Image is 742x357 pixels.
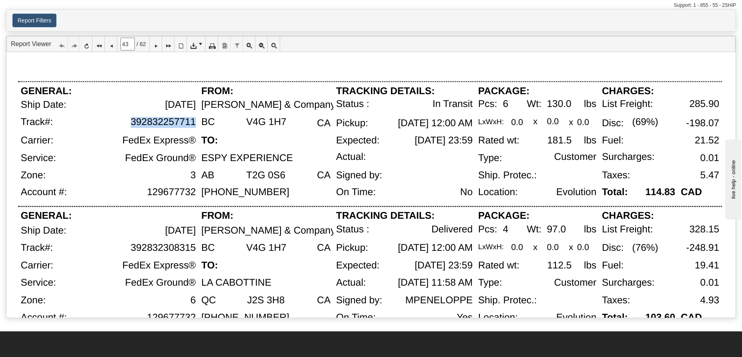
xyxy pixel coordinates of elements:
[584,99,596,109] div: lbs
[431,224,473,235] div: Delivered
[478,277,502,288] div: Type:
[547,242,559,252] div: 0.0
[584,224,596,235] div: lbs
[201,210,233,221] div: FROM:
[21,242,53,253] div: Track#:
[201,135,218,146] div: TO:
[336,118,368,129] div: Pickup:
[201,99,355,110] div: [PERSON_NAME] & Company Ltd.
[503,99,509,109] div: 6
[21,170,46,181] div: Zone:
[130,117,196,128] div: 392832257711
[125,153,196,163] div: FedEx Ground®
[602,242,624,253] div: Disc:
[21,295,46,306] div: Zone:
[724,137,741,219] iframe: chat widget
[700,170,720,181] div: 5.47
[602,135,624,146] div: Fuel:
[6,2,736,9] div: Support: 1 - 855 - 55 - 2SHIP
[527,99,541,109] div: Wt:
[247,295,285,306] div: J2S 3H8
[686,242,719,253] div: -248.91
[511,118,523,127] div: 0.0
[433,99,473,109] div: In Transit
[201,312,289,323] div: [PHONE_NUMBER]
[246,242,286,253] div: V4G 1H7
[632,242,658,253] div: (76%)
[602,170,630,181] div: Taxes:
[336,135,380,146] div: Expected:
[336,224,369,235] div: Status :
[201,187,289,198] div: [PHONE_NUMBER]
[336,152,366,163] div: Actual:
[478,86,529,97] div: PACKAGE:
[21,99,66,110] div: Ship Date:
[527,224,541,235] div: Wt:
[255,36,268,52] a: Zoom Out
[533,242,537,252] div: x
[336,210,435,221] div: TRACKING DETAILS:
[201,170,215,181] div: AB
[165,99,196,110] div: [DATE]
[460,187,473,198] div: No
[554,152,596,163] div: Customer
[569,242,574,252] div: x
[201,295,216,306] div: QC
[21,187,67,198] div: Account #:
[206,36,218,52] a: Print
[695,135,719,146] div: 21.52
[547,117,559,126] div: 0.0
[187,36,206,52] a: Export
[478,224,497,235] div: Pcs:
[21,135,53,146] div: Carrier:
[201,242,215,253] div: BC
[700,295,720,306] div: 4.93
[478,260,519,271] div: Rated wt:
[398,242,473,253] div: [DATE] 12:00 AM
[21,260,53,271] div: Carrier:
[602,277,655,288] div: Surcharges:
[415,135,473,146] div: [DATE] 23:59
[478,242,504,251] div: LxWxH:
[602,118,624,129] div: Disc:
[602,295,630,306] div: Taxes:
[317,242,331,253] div: CA
[336,295,382,306] div: Signed by:
[632,117,658,128] div: (69%)
[191,170,196,181] div: 3
[478,170,537,181] div: Ship. Protec.:
[201,225,355,236] div: [PERSON_NAME] & Company Ltd.
[122,135,196,146] div: FedEx Express®
[125,277,196,288] div: FedEx Ground®
[602,152,655,163] div: Surcharges:
[700,277,720,288] div: 0.01
[21,210,72,221] div: GENERAL:
[577,118,589,127] div: 0.0
[268,36,280,52] a: Toggle FullPage/PageWidth
[584,260,596,271] div: lbs
[405,295,473,306] div: MPENELOPPE
[336,242,368,253] div: Pickup:
[533,117,537,126] div: x
[478,153,502,163] div: Type:
[140,40,146,48] span: 62
[201,153,293,163] div: ESPY EXPERIENCE
[317,170,331,181] div: CA
[336,277,366,288] div: Actual:
[174,36,187,52] a: Toggle Print Preview
[162,36,174,52] a: Last Page
[478,99,497,109] div: Pcs:
[569,118,574,127] div: x
[478,187,518,198] div: Location:
[547,224,566,235] div: 97.0
[122,260,196,271] div: FedEx Express®
[478,118,504,126] div: LxWxH:
[547,135,572,146] div: 181.5
[646,312,676,323] div: 103.60
[681,312,702,323] div: CAD
[165,225,196,236] div: [DATE]
[681,187,702,198] div: CAD
[12,14,56,27] button: Report Filters
[21,117,53,128] div: Track#:
[398,277,473,288] div: [DATE] 11:58 AM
